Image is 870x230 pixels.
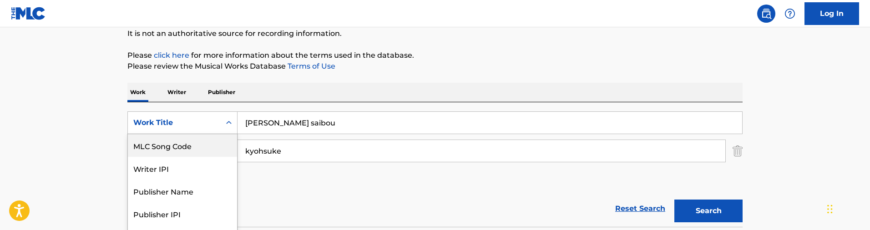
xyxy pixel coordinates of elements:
div: Writer IPI [128,157,237,180]
a: Public Search [757,5,775,23]
img: help [784,8,795,19]
form: Search Form [127,111,743,227]
p: It is not an authoritative source for recording information. [127,28,743,39]
a: Log In [804,2,859,25]
p: Please for more information about the terms used in the database. [127,50,743,61]
a: Terms of Use [286,62,335,70]
a: click here [154,51,189,60]
div: Publisher IPI [128,202,237,225]
img: Delete Criterion [733,140,743,162]
button: Search [674,200,743,222]
p: Publisher [205,83,238,102]
p: Writer [165,83,189,102]
img: search [761,8,772,19]
div: Help [781,5,799,23]
iframe: Chat Widget [824,186,870,230]
div: Publisher Name [128,180,237,202]
div: Drag [827,195,833,223]
div: Work Title [133,117,215,128]
a: Reset Search [611,199,670,219]
img: MLC Logo [11,7,46,20]
p: Please review the Musical Works Database [127,61,743,72]
p: Work [127,83,148,102]
div: MLC Song Code [128,134,237,157]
